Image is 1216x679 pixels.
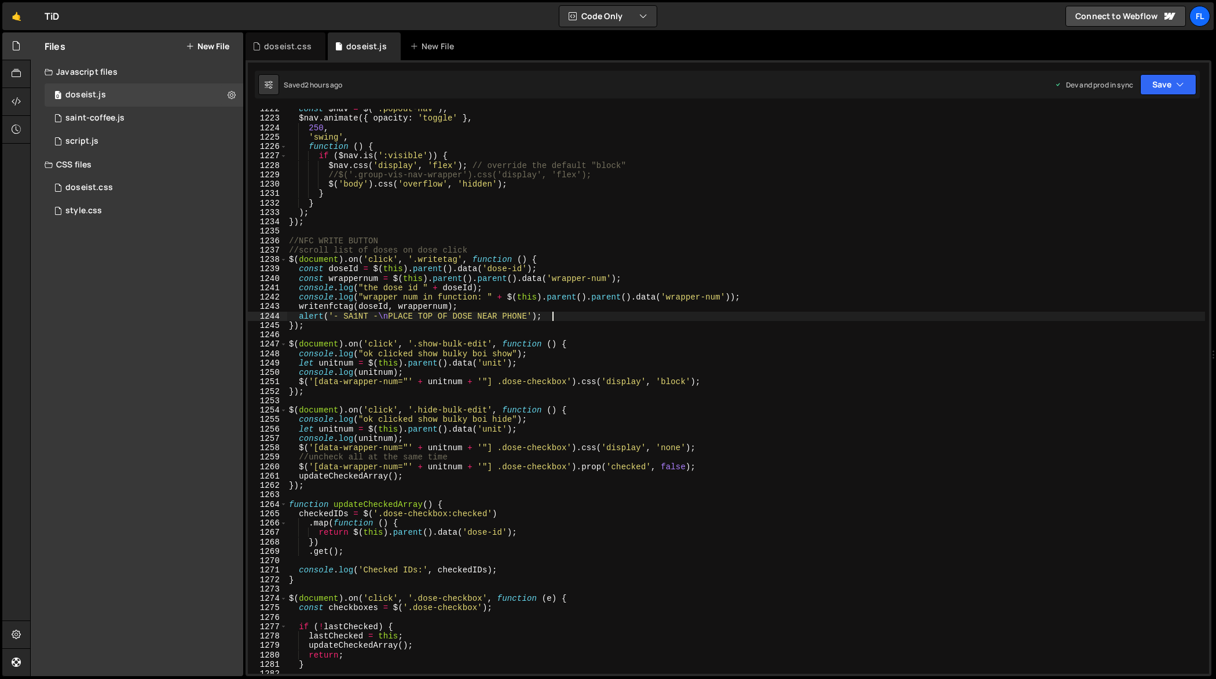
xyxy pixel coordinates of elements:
div: doseist.css [264,41,312,52]
div: 1259 [248,452,287,462]
div: 1245 [248,321,287,330]
div: saint-coffee.js [65,113,124,123]
div: 1242 [248,293,287,302]
div: 1225 [248,133,287,142]
div: 1265 [248,509,287,519]
div: 1262 [248,481,287,490]
div: 1275 [248,603,287,612]
div: 1227 [248,151,287,160]
div: 1277 [248,622,287,631]
div: 1241 [248,283,287,293]
div: 1282 [248,669,287,678]
div: Dev and prod in sync [1054,80,1133,90]
div: 4604/27020.js [45,107,243,130]
div: 1249 [248,359,287,368]
div: 1247 [248,339,287,349]
div: 1237 [248,246,287,255]
div: 1226 [248,142,287,151]
button: Save [1140,74,1196,95]
a: Connect to Webflow [1065,6,1186,27]
a: 🤙 [2,2,31,30]
div: 1256 [248,425,287,434]
div: 1281 [248,660,287,669]
div: 1238 [248,255,287,264]
div: 1251 [248,377,287,386]
div: 1250 [248,368,287,377]
div: 1252 [248,387,287,396]
div: 1235 [248,227,287,236]
div: 1228 [248,161,287,170]
div: 1248 [248,349,287,359]
div: 1229 [248,170,287,180]
div: doseist.js [65,90,106,100]
div: 1243 [248,302,287,311]
div: 1258 [248,443,287,452]
button: Code Only [559,6,657,27]
div: script.js [65,136,98,147]
div: 1276 [248,613,287,622]
div: 1255 [248,415,287,424]
div: 1253 [248,396,287,406]
button: New File [186,42,229,51]
div: 1279 [248,641,287,650]
div: 4604/37981.js [45,83,243,107]
div: 1268 [248,538,287,547]
div: 1223 [248,114,287,123]
div: 1236 [248,236,287,246]
div: TiD [45,9,59,23]
div: 1273 [248,585,287,594]
div: 1246 [248,330,287,339]
div: 1260 [248,462,287,472]
div: 1234 [248,217,287,227]
div: 1271 [248,565,287,575]
a: Fl [1189,6,1210,27]
div: 1257 [248,434,287,443]
div: doseist.css [65,182,113,193]
div: 1239 [248,264,287,273]
div: 1230 [248,180,287,189]
div: 1261 [248,472,287,481]
div: 2 hours ago [305,80,343,90]
div: 1244 [248,312,287,321]
div: 1274 [248,594,287,603]
span: 0 [54,92,61,101]
div: 1232 [248,199,287,208]
div: Javascript files [31,60,243,83]
div: 1231 [248,189,287,198]
div: 1267 [248,528,287,537]
div: 1278 [248,631,287,641]
div: 1272 [248,575,287,585]
div: 1266 [248,519,287,528]
h2: Files [45,40,65,53]
div: 1222 [248,104,287,114]
div: 4604/42100.css [45,176,243,199]
div: doseist.js [346,41,387,52]
div: New File [410,41,459,52]
div: 1269 [248,547,287,556]
div: CSS files [31,153,243,176]
div: 4604/25434.css [45,199,243,222]
div: 1264 [248,500,287,509]
div: Saved [284,80,343,90]
div: 1233 [248,208,287,217]
div: 1254 [248,406,287,415]
div: 1263 [248,490,287,499]
div: 1270 [248,556,287,565]
div: style.css [65,206,102,216]
div: 1280 [248,651,287,660]
div: 1224 [248,123,287,133]
div: 4604/24567.js [45,130,243,153]
div: 1240 [248,274,287,283]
